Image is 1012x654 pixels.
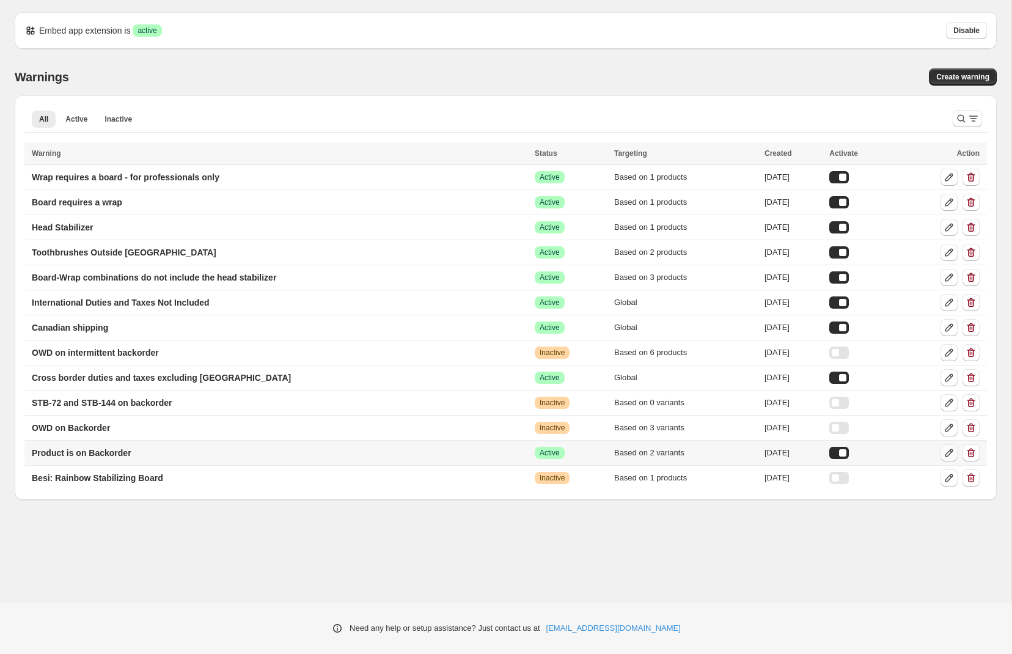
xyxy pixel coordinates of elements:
p: Toothbrushes Outside [GEOGRAPHIC_DATA] [32,246,216,259]
span: Active [540,298,560,307]
div: Based on 3 variants [614,422,757,434]
span: All [39,114,48,124]
div: [DATE] [765,397,822,409]
span: Active [540,373,560,383]
a: Product is on Backorder [24,443,139,463]
a: OWD on Backorder [24,418,117,438]
a: Wrap requires a board - for professionals only [24,167,227,187]
span: active [137,26,156,35]
span: Created [765,149,792,158]
p: Canadian shipping [32,321,108,334]
div: Global [614,372,757,384]
p: Cross border duties and taxes excluding [GEOGRAPHIC_DATA] [32,372,291,384]
div: Based on 1 products [614,171,757,183]
span: Inactive [540,423,565,433]
a: Toothbrushes Outside [GEOGRAPHIC_DATA] [24,243,224,262]
span: Action [957,149,980,158]
button: Disable [946,22,987,39]
a: Besi: Rainbow Stabilizing Board [24,468,170,488]
span: Activate [829,149,858,158]
div: [DATE] [765,422,822,434]
span: Create warning [936,72,989,82]
span: Inactive [540,348,565,358]
a: [EMAIL_ADDRESS][DOMAIN_NAME] [546,622,681,634]
div: Based on 2 products [614,246,757,259]
p: STB-72 and STB-144 on backorder [32,397,172,409]
p: Wrap requires a board - for professionals only [32,171,219,183]
div: [DATE] [765,221,822,233]
span: Disable [953,26,980,35]
div: [DATE] [765,296,822,309]
div: Based on 0 variants [614,397,757,409]
p: Embed app extension is [39,24,130,37]
span: Warning [32,149,61,158]
span: Inactive [105,114,132,124]
p: Board requires a wrap [32,196,122,208]
a: International Duties and Taxes Not Included [24,293,217,312]
p: Head Stabilizer [32,221,93,233]
span: Targeting [614,149,647,158]
h2: Warnings [15,70,69,84]
div: [DATE] [765,271,822,284]
p: Besi: Rainbow Stabilizing Board [32,472,163,484]
div: Global [614,296,757,309]
div: [DATE] [765,372,822,384]
div: [DATE] [765,196,822,208]
div: Based on 6 products [614,347,757,359]
span: Inactive [540,473,565,483]
a: Canadian shipping [24,318,116,337]
div: [DATE] [765,472,822,484]
a: Create warning [929,68,997,86]
div: [DATE] [765,447,822,459]
p: Board-Wrap combinations do not include the head stabilizer [32,271,276,284]
span: Active [540,448,560,458]
div: Based on 1 products [614,221,757,233]
div: Based on 2 variants [614,447,757,459]
p: Product is on Backorder [32,447,131,459]
a: Board-Wrap combinations do not include the head stabilizer [24,268,284,287]
div: Global [614,321,757,334]
span: Active [540,222,560,232]
div: [DATE] [765,347,822,359]
span: Active [65,114,87,124]
span: Active [540,172,560,182]
p: OWD on intermittent backorder [32,347,159,359]
span: Inactive [540,398,565,408]
div: Based on 1 products [614,472,757,484]
a: Cross border duties and taxes excluding [GEOGRAPHIC_DATA] [24,368,298,388]
span: Active [540,248,560,257]
span: Active [540,323,560,333]
span: Status [535,149,557,158]
button: Search and filter results [953,110,982,127]
p: International Duties and Taxes Not Included [32,296,210,309]
div: Based on 3 products [614,271,757,284]
div: Based on 1 products [614,196,757,208]
a: Board requires a wrap [24,193,130,212]
div: [DATE] [765,321,822,334]
span: Active [540,197,560,207]
span: Active [540,273,560,282]
a: Head Stabilizer [24,218,100,237]
div: [DATE] [765,246,822,259]
div: [DATE] [765,171,822,183]
a: OWD on intermittent backorder [24,343,166,362]
p: OWD on Backorder [32,422,110,434]
a: STB-72 and STB-144 on backorder [24,393,180,413]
